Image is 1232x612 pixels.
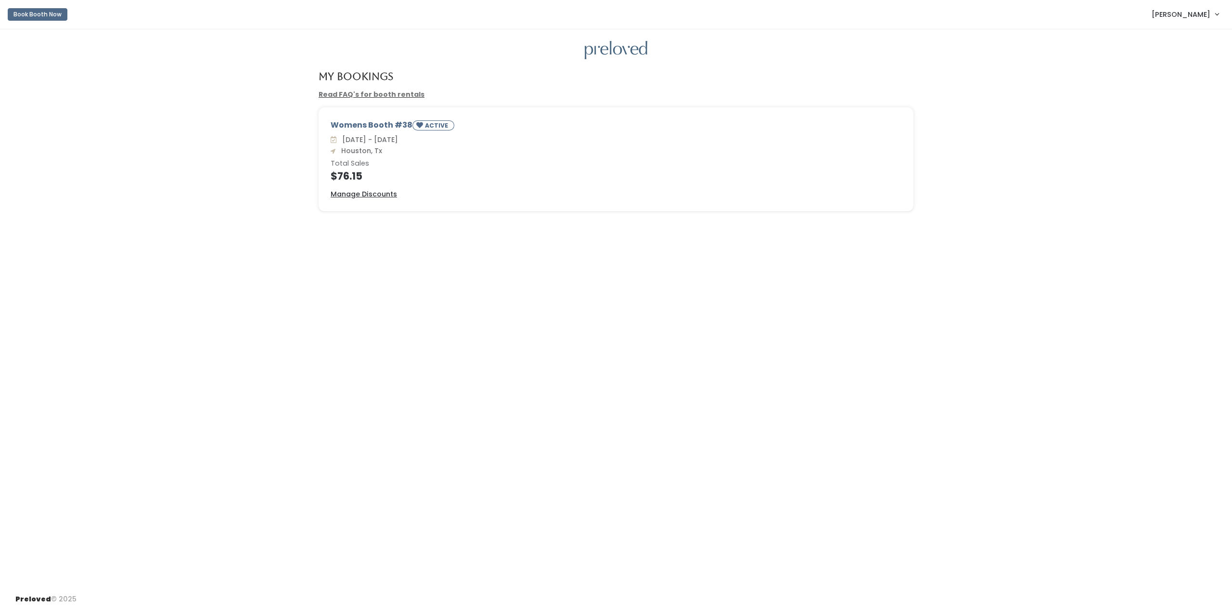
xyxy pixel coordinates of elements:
[331,189,397,199] a: Manage Discounts
[338,135,398,144] span: [DATE] - [DATE]
[1142,4,1228,25] a: [PERSON_NAME]
[337,146,382,156] span: Houston, Tx
[319,90,424,99] a: Read FAQ's for booth rentals
[15,586,77,604] div: © 2025
[331,119,901,134] div: Womens Booth #38
[425,121,450,130] small: ACTIVE
[331,170,901,182] h4: $76.15
[8,4,67,25] a: Book Booth Now
[331,160,901,168] h6: Total Sales
[319,71,393,82] h4: My Bookings
[15,594,51,604] span: Preloved
[585,41,647,60] img: preloved logo
[1152,9,1210,20] span: [PERSON_NAME]
[8,8,67,21] button: Book Booth Now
